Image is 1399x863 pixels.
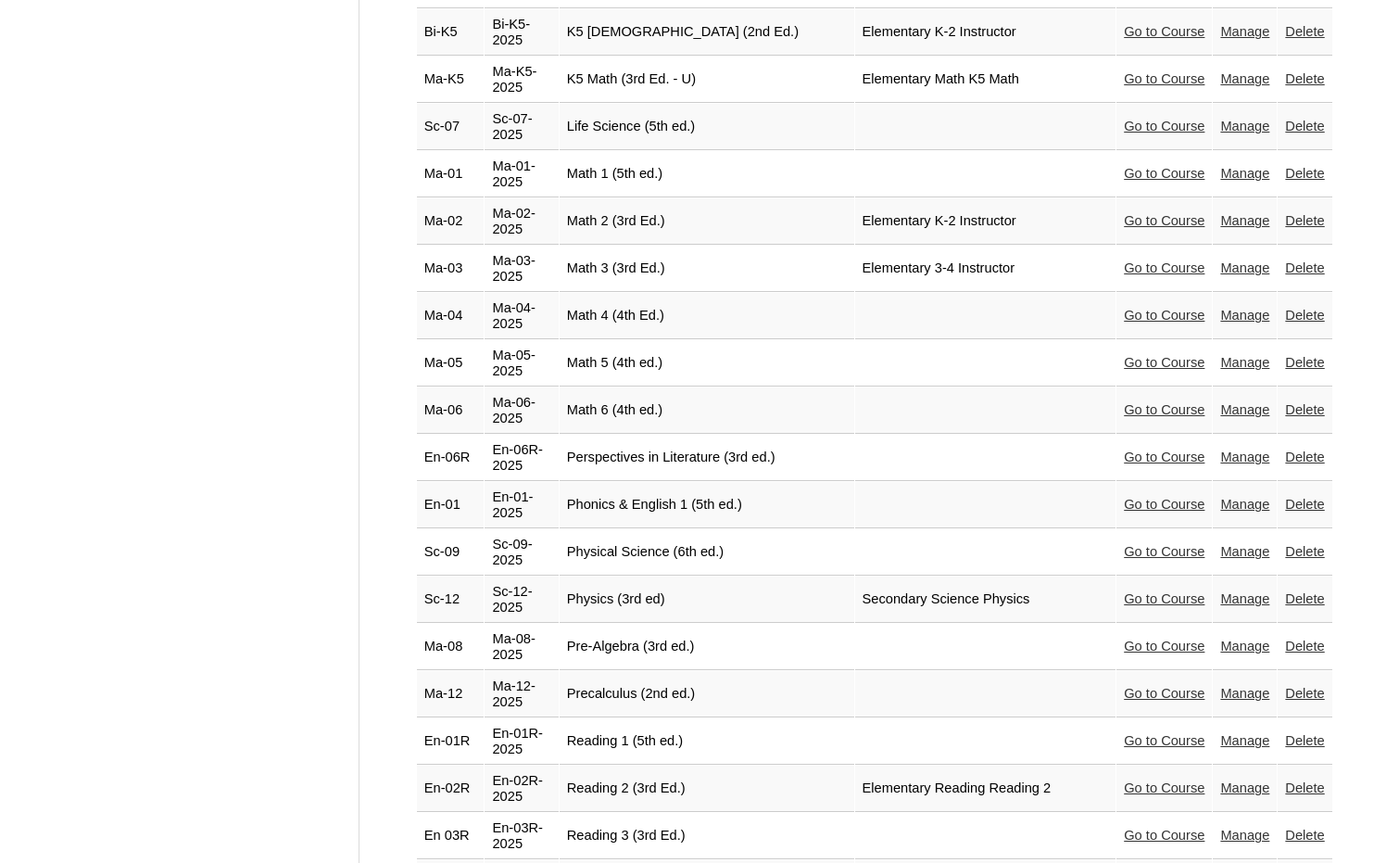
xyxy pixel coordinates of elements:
[560,435,854,481] td: Perspectives in Literature (3rd ed.)
[1124,733,1204,748] a: Go to Course
[1285,24,1324,39] a: Delete
[485,813,558,859] td: En-03R-2025
[1124,166,1204,181] a: Go to Course
[1124,355,1204,370] a: Go to Course
[1285,213,1324,228] a: Delete
[560,529,854,576] td: Physical Science (6th ed.)
[417,435,485,481] td: En-06R
[1220,71,1269,86] a: Manage
[485,529,558,576] td: Sc-09-2025
[1285,781,1324,795] a: Delete
[560,387,854,434] td: Math 6 (4th ed.)
[417,577,485,623] td: Sc-12
[560,151,854,197] td: Math 1 (5th ed.)
[1124,450,1204,464] a: Go to Course
[1285,402,1324,417] a: Delete
[855,246,1116,292] td: Elementary 3-4 Instructor
[560,577,854,623] td: Physics (3rd ed)
[855,57,1116,103] td: Elementary Math K5 Math
[1220,544,1269,559] a: Manage
[417,246,485,292] td: Ma-03
[1285,497,1324,512] a: Delete
[560,57,854,103] td: K5 Math (3rd Ed. - U)
[560,340,854,387] td: Math 5 (4th ed.)
[560,9,854,56] td: K5 [DEMOGRAPHIC_DATA] (2nd Ed.)
[1285,591,1324,606] a: Delete
[485,435,558,481] td: En-06R-2025
[1220,781,1269,795] a: Manage
[485,151,558,197] td: Ma-01-2025
[417,813,485,859] td: En 03R
[560,104,854,150] td: Life Science (5th ed.)
[560,293,854,339] td: Math 4 (4th Ed.)
[1220,213,1269,228] a: Manage
[417,151,485,197] td: Ma-01
[1220,24,1269,39] a: Manage
[485,104,558,150] td: Sc-07-2025
[1124,213,1204,228] a: Go to Course
[1124,544,1204,559] a: Go to Course
[1124,308,1204,323] a: Go to Course
[1124,71,1204,86] a: Go to Course
[1124,591,1204,606] a: Go to Course
[1124,639,1204,654] a: Go to Course
[560,198,854,245] td: Math 2 (3rd Ed.)
[1124,781,1204,795] a: Go to Course
[1285,260,1324,275] a: Delete
[1220,639,1269,654] a: Manage
[1220,402,1269,417] a: Manage
[1220,119,1269,133] a: Manage
[417,482,485,528] td: En-01
[485,766,558,812] td: En-02R-2025
[1220,355,1269,370] a: Manage
[560,766,854,812] td: Reading 2 (3rd Ed.)
[485,57,558,103] td: Ma-K5-2025
[1124,119,1204,133] a: Go to Course
[1124,402,1204,417] a: Go to Course
[485,718,558,765] td: En-01R-2025
[1220,686,1269,701] a: Manage
[1285,355,1324,370] a: Delete
[1285,450,1324,464] a: Delete
[1285,733,1324,748] a: Delete
[417,529,485,576] td: Sc-09
[417,624,485,670] td: Ma-08
[417,57,485,103] td: Ma-K5
[1220,308,1269,323] a: Manage
[1285,166,1324,181] a: Delete
[560,246,854,292] td: Math 3 (3rd Ed.)
[485,624,558,670] td: Ma-08-2025
[560,671,854,717] td: Precalculus (2nd ed.)
[1124,24,1204,39] a: Go to Course
[1124,497,1204,512] a: Go to Course
[855,198,1116,245] td: Elementary K-2 Instructor
[1220,591,1269,606] a: Manage
[417,104,485,150] td: Sc-07
[417,9,485,56] td: Bi-K5
[1285,686,1324,701] a: Delete
[560,813,854,859] td: Reading 3 (3rd Ed.)
[485,577,558,623] td: Sc-12-2025
[1124,686,1204,701] a: Go to Course
[1220,260,1269,275] a: Manage
[417,340,485,387] td: Ma-05
[560,482,854,528] td: Phonics & English 1 (5th ed.)
[1285,544,1324,559] a: Delete
[855,9,1116,56] td: Elementary K-2 Instructor
[560,718,854,765] td: Reading 1 (5th ed.)
[1220,733,1269,748] a: Manage
[855,577,1116,623] td: Secondary Science Physics
[1285,119,1324,133] a: Delete
[1285,639,1324,654] a: Delete
[417,387,485,434] td: Ma-06
[1124,260,1204,275] a: Go to Course
[485,9,558,56] td: Bi-K5-2025
[1220,450,1269,464] a: Manage
[485,293,558,339] td: Ma-04-2025
[855,766,1116,812] td: Elementary Reading Reading 2
[1285,828,1324,843] a: Delete
[485,671,558,717] td: Ma-12-2025
[1124,828,1204,843] a: Go to Course
[485,482,558,528] td: En-01-2025
[485,246,558,292] td: Ma-03-2025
